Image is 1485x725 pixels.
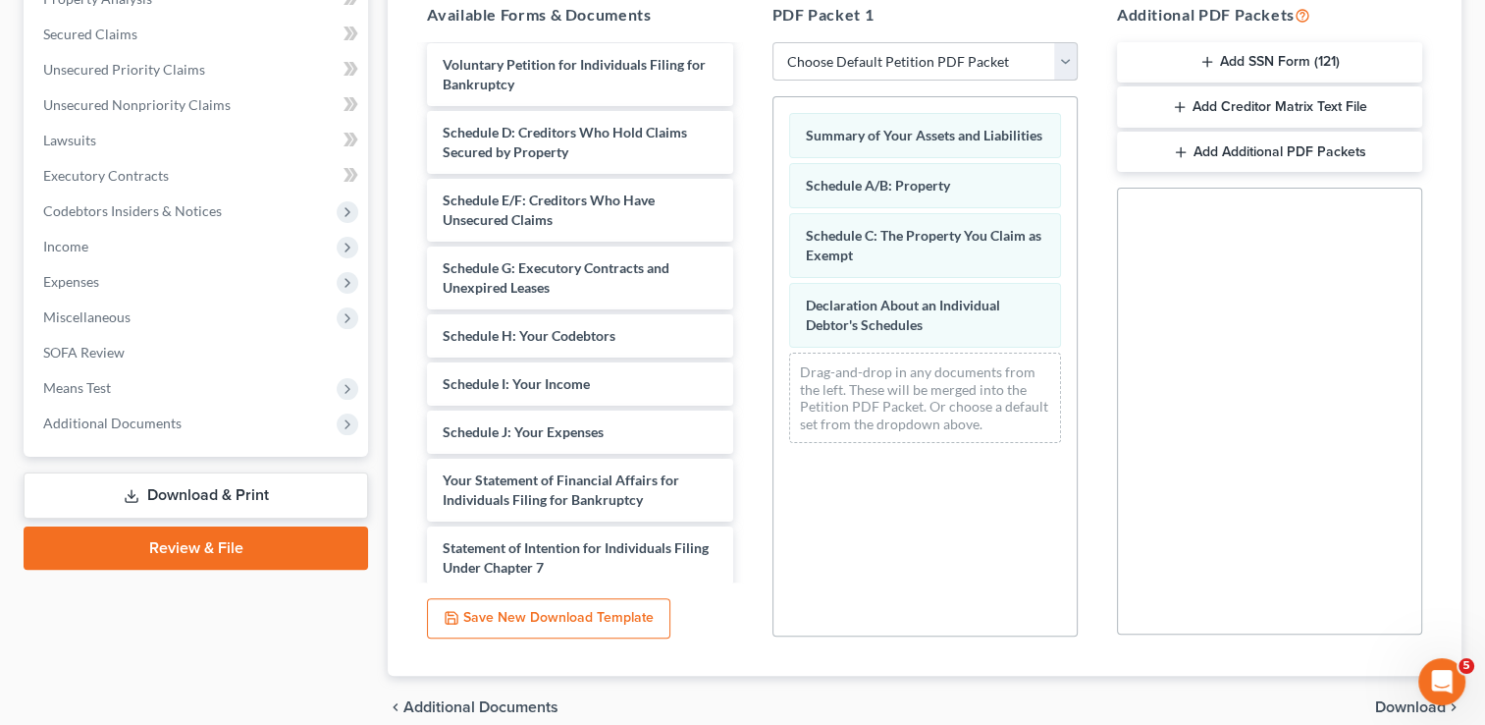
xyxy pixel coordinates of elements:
[43,61,205,78] span: Unsecured Priority Claims
[388,699,558,715] a: chevron_left Additional Documents
[427,3,732,27] h5: Available Forms & Documents
[27,52,368,87] a: Unsecured Priority Claims
[1117,3,1422,27] h5: Additional PDF Packets
[43,238,88,254] span: Income
[789,353,1061,443] div: Drag-and-drop in any documents from the left. These will be merged into the Petition PDF Packet. ...
[27,123,368,158] a: Lawsuits
[1375,699,1446,715] span: Download
[443,192,655,228] span: Schedule E/F: Creditors Who Have Unsecured Claims
[27,87,368,123] a: Unsecured Nonpriority Claims
[27,158,368,194] a: Executory Contracts
[43,344,125,361] span: SOFA Review
[43,26,137,42] span: Secured Claims
[443,259,669,296] span: Schedule G: Executory Contracts and Unexpired Leases
[443,56,706,92] span: Voluntary Petition for Individuals Filing for Bankruptcy
[806,227,1041,263] span: Schedule C: The Property You Claim as Exempt
[443,539,709,576] span: Statement of Intention for Individuals Filing Under Chapter 7
[1117,132,1422,173] button: Add Additional PDF Packets
[1418,658,1465,705] iframe: Intercom live chat
[24,473,368,519] a: Download & Print
[1117,42,1422,84] button: Add SSN Form (121)
[388,699,403,715] i: chevron_left
[1458,658,1474,674] span: 5
[43,273,99,290] span: Expenses
[24,527,368,570] a: Review & File
[427,598,670,640] button: Save New Download Template
[43,308,131,325] span: Miscellaneous
[772,3,1078,27] h5: PDF Packet 1
[806,297,1000,333] span: Declaration About an Individual Debtor's Schedules
[43,167,169,184] span: Executory Contracts
[443,375,590,392] span: Schedule I: Your Income
[1446,699,1461,715] i: chevron_right
[43,379,111,396] span: Means Test
[443,423,604,440] span: Schedule J: Your Expenses
[403,699,558,715] span: Additional Documents
[43,415,182,431] span: Additional Documents
[806,177,950,194] span: Schedule A/B: Property
[443,327,615,344] span: Schedule H: Your Codebtors
[443,472,679,508] span: Your Statement of Financial Affairs for Individuals Filing for Bankruptcy
[806,127,1042,143] span: Summary of Your Assets and Liabilities
[43,202,222,219] span: Codebtors Insiders & Notices
[443,124,687,160] span: Schedule D: Creditors Who Hold Claims Secured by Property
[27,17,368,52] a: Secured Claims
[43,132,96,148] span: Lawsuits
[1117,86,1422,128] button: Add Creditor Matrix Text File
[1375,699,1461,715] button: Download chevron_right
[27,335,368,370] a: SOFA Review
[43,96,231,113] span: Unsecured Nonpriority Claims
